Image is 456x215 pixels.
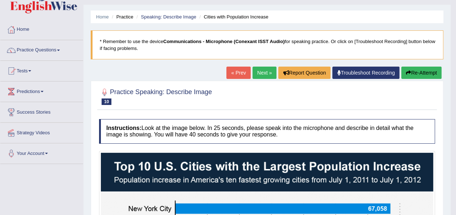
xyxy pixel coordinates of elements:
a: Home [0,20,83,38]
a: Next » [252,67,276,79]
a: Success Stories [0,102,83,120]
a: Strategy Videos [0,123,83,141]
b: Communications - Microphone (Conexant ISST Audio) [163,39,285,44]
li: Practice [110,13,133,20]
blockquote: * Remember to use the device for speaking practice. Or click on [Troubleshoot Recording] button b... [91,30,443,59]
a: Practice Questions [0,40,83,58]
h2: Practice Speaking: Describe Image [99,87,212,105]
a: « Prev [226,67,250,79]
a: Your Account [0,143,83,161]
button: Re-Attempt [401,67,441,79]
a: Troubleshoot Recording [332,67,399,79]
li: Cities with Population Increase [197,13,268,20]
a: Home [96,14,109,20]
a: Speaking: Describe Image [141,14,196,20]
button: Report Question [278,67,330,79]
h4: Look at the image below. In 25 seconds, please speak into the microphone and describe in detail w... [99,119,435,143]
a: Tests [0,61,83,79]
b: Instructions: [106,125,141,131]
span: 10 [102,98,111,105]
a: Predictions [0,81,83,100]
